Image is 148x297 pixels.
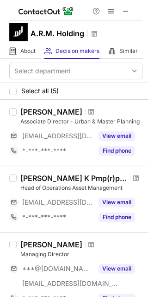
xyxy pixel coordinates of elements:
[20,184,142,192] div: Head of Operations Asset Management
[99,264,135,273] button: Reveal Button
[22,132,93,140] span: [EMAIL_ADDRESS][DOMAIN_NAME]
[20,117,142,126] div: Associate Director - Urban & Master Planning
[20,240,82,249] div: [PERSON_NAME]
[22,279,118,288] span: [EMAIL_ADDRESS][DOMAIN_NAME]
[31,28,84,39] h1: A.R.M. Holding
[20,250,142,258] div: Managing Director
[14,66,71,76] div: Select department
[9,23,28,41] img: ee8639092f1ea435c550a2e164b75c24
[99,146,135,155] button: Reveal Button
[99,198,135,207] button: Reveal Button
[20,47,36,55] span: About
[18,6,74,17] img: ContactOut v5.3.10
[22,198,93,207] span: [EMAIL_ADDRESS][DOMAIN_NAME]
[99,131,135,141] button: Reveal Button
[119,47,138,55] span: Similar
[55,47,99,55] span: Decision makers
[21,87,59,95] span: Select all (5)
[22,265,93,273] span: ***@[DOMAIN_NAME]
[20,174,127,183] div: [PERSON_NAME] K Pmp(r)pmi
[20,107,82,116] div: [PERSON_NAME]
[99,213,135,222] button: Reveal Button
